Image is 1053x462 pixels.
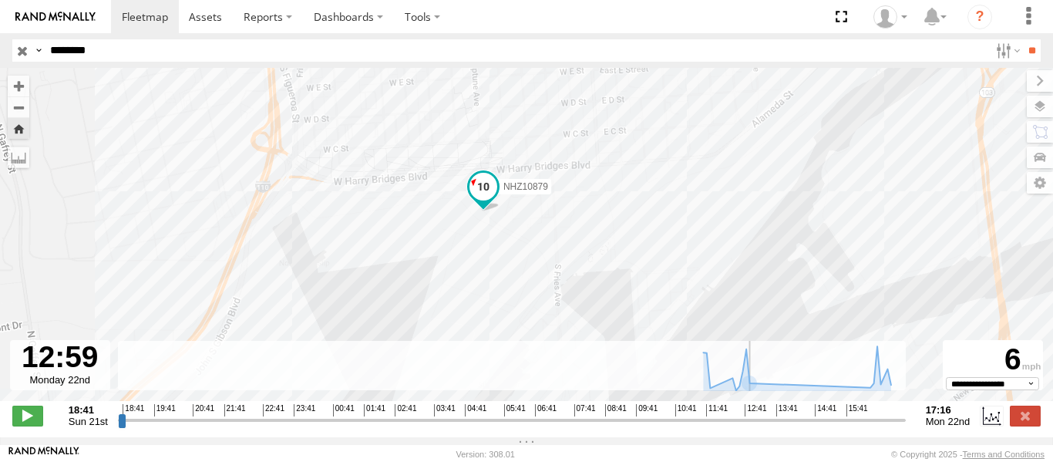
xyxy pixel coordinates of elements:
[745,404,766,416] span: 12:41
[8,447,79,462] a: Visit our Website
[32,39,45,62] label: Search Query
[395,404,416,416] span: 02:41
[8,76,29,96] button: Zoom in
[967,5,992,29] i: ?
[963,450,1045,459] a: Terms and Conditions
[846,404,868,416] span: 15:41
[891,450,1045,459] div: © Copyright 2025 -
[636,404,658,416] span: 09:41
[706,404,728,416] span: 11:41
[456,450,515,459] div: Version: 308.01
[574,404,596,416] span: 07:41
[8,118,29,139] button: Zoom Home
[123,404,144,416] span: 18:41
[1027,172,1053,194] label: Map Settings
[12,406,43,426] label: Play/Stop
[364,404,385,416] span: 01:41
[990,39,1023,62] label: Search Filter Options
[776,404,798,416] span: 13:41
[8,147,29,168] label: Measure
[504,404,526,416] span: 05:41
[15,12,96,22] img: rand-logo.svg
[926,404,971,416] strong: 17:16
[675,404,697,416] span: 10:41
[224,404,246,416] span: 21:41
[333,404,355,416] span: 00:41
[535,404,557,416] span: 06:41
[193,404,214,416] span: 20:41
[605,404,627,416] span: 08:41
[945,342,1041,377] div: 6
[926,416,971,427] span: Mon 22nd Sep 2025
[465,404,486,416] span: 04:41
[69,404,108,416] strong: 18:41
[69,416,108,427] span: Sun 21st Sep 2025
[263,404,284,416] span: 22:41
[503,181,548,192] span: NHZ10879
[294,404,315,416] span: 23:41
[868,5,913,29] div: Zulema McIntosch
[154,404,176,416] span: 19:41
[1010,406,1041,426] label: Close
[434,404,456,416] span: 03:41
[8,96,29,118] button: Zoom out
[815,404,836,416] span: 14:41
